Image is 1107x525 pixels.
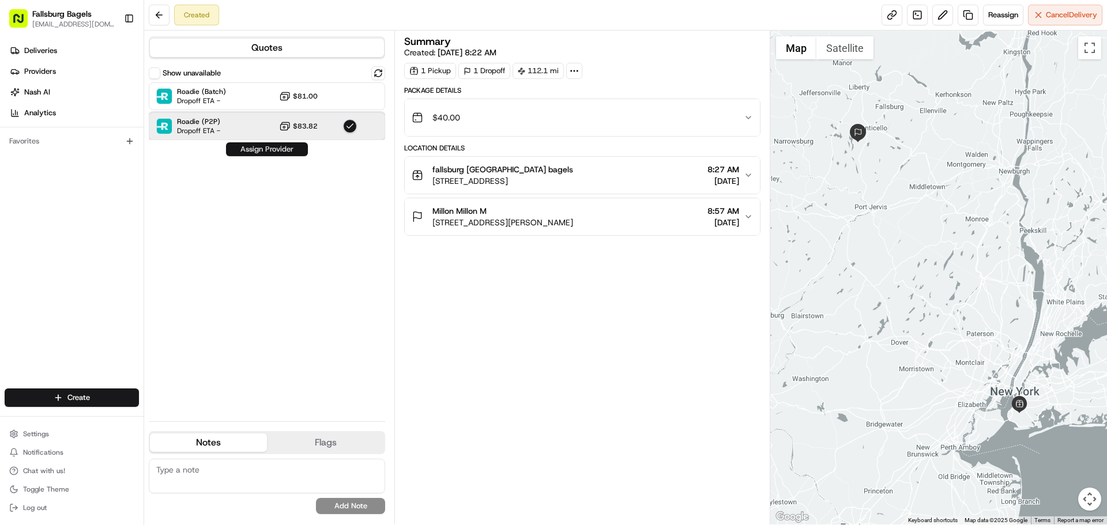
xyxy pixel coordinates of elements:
[432,164,573,175] span: fallsburg [GEOGRAPHIC_DATA] bagels
[1057,517,1104,523] a: Report a map error
[707,205,739,217] span: 8:57 AM
[115,255,140,263] span: Pylon
[707,217,739,228] span: [DATE]
[24,46,57,56] span: Deliveries
[5,500,139,516] button: Log out
[23,466,65,475] span: Chat with us!
[404,143,760,153] div: Location Details
[707,164,739,175] span: 8:27 AM
[405,157,759,194] button: fallsburg [GEOGRAPHIC_DATA] bagels[STREET_ADDRESS]8:27 AM[DATE]
[96,179,100,188] span: •
[32,20,115,29] button: [EMAIL_ADDRESS][DOMAIN_NAME]
[5,444,139,460] button: Notifications
[513,63,564,79] div: 112.1 mi
[109,226,185,238] span: API Documentation
[226,142,308,156] button: Assign Provider
[432,112,460,123] span: $40.00
[7,222,93,243] a: 📗Knowledge Base
[404,63,456,79] div: 1 Pickup
[23,503,47,512] span: Log out
[405,198,759,235] button: Millon Millon M[STREET_ADDRESS][PERSON_NAME]8:57 AM[DATE]
[12,228,21,237] div: 📗
[293,122,318,131] span: $83.82
[102,179,126,188] span: [DATE]
[12,110,32,131] img: 1736555255976-a54dd68f-1ca7-489b-9aae-adbdc363a1c4
[279,120,318,132] button: $83.82
[67,392,90,403] span: Create
[157,119,172,134] img: Roadie (P2P)
[5,463,139,479] button: Chat with us!
[24,110,45,131] img: 4920774857489_3d7f54699973ba98c624_72.jpg
[5,62,144,81] a: Providers
[157,89,172,104] img: Roadie (Batch)
[458,63,510,79] div: 1 Dropoff
[12,46,210,65] p: Welcome 👋
[707,175,739,187] span: [DATE]
[30,74,190,86] input: Clear
[1028,5,1102,25] button: CancelDelivery
[52,122,159,131] div: We're available if you need us!
[179,148,210,161] button: See all
[983,5,1023,25] button: Reassign
[23,485,69,494] span: Toggle Theme
[196,114,210,127] button: Start new chat
[965,517,1027,523] span: Map data ©2025 Google
[23,226,88,238] span: Knowledge Base
[5,426,139,442] button: Settings
[36,179,93,188] span: [PERSON_NAME]
[177,126,220,135] span: Dropoff ETA -
[1078,488,1101,511] button: Map camera controls
[5,104,144,122] a: Analytics
[776,36,816,59] button: Show street map
[5,41,144,60] a: Deliveries
[81,254,140,263] a: Powered byPylon
[5,132,139,150] div: Favorites
[432,175,573,187] span: [STREET_ADDRESS]
[5,388,139,407] button: Create
[293,92,318,101] span: $81.00
[438,47,496,58] span: [DATE] 8:22 AM
[773,509,811,524] a: Open this area in Google Maps (opens a new window)
[405,99,759,136] button: $40.00
[93,222,190,243] a: 💻API Documentation
[12,12,35,35] img: Nash
[97,228,107,237] div: 💻
[150,39,384,57] button: Quotes
[150,433,267,452] button: Notes
[163,68,221,78] label: Show unavailable
[52,110,189,122] div: Start new chat
[177,96,226,105] span: Dropoff ETA -
[432,217,573,228] span: [STREET_ADDRESS][PERSON_NAME]
[773,509,811,524] img: Google
[404,86,760,95] div: Package Details
[988,10,1018,20] span: Reassign
[1046,10,1097,20] span: Cancel Delivery
[404,36,451,47] h3: Summary
[432,205,487,217] span: Millon Millon M
[177,87,226,96] span: Roadie (Batch)
[1078,36,1101,59] button: Toggle fullscreen view
[23,448,63,457] span: Notifications
[1034,517,1050,523] a: Terms (opens in new tab)
[816,36,873,59] button: Show satellite imagery
[404,47,496,58] span: Created:
[32,8,92,20] button: Fallsburg Bagels
[908,516,958,524] button: Keyboard shortcuts
[279,90,318,102] button: $81.00
[12,168,30,186] img: Grace Nketiah
[23,429,49,439] span: Settings
[5,5,119,32] button: Fallsburg Bagels[EMAIL_ADDRESS][DOMAIN_NAME]
[12,150,77,159] div: Past conversations
[5,481,139,497] button: Toggle Theme
[24,66,56,77] span: Providers
[23,179,32,188] img: 1736555255976-a54dd68f-1ca7-489b-9aae-adbdc363a1c4
[177,117,220,126] span: Roadie (P2P)
[267,433,384,452] button: Flags
[24,87,50,97] span: Nash AI
[5,83,144,101] a: Nash AI
[24,108,56,118] span: Analytics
